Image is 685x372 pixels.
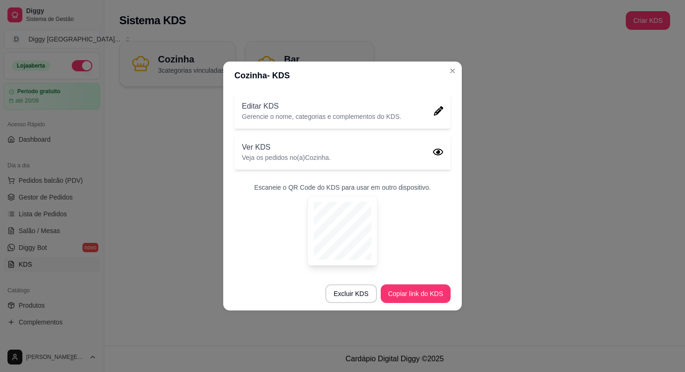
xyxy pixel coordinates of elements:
p: Ver KDS [242,142,331,153]
a: Ver KDSVeja os pedidos no(a)Cozinha. [234,134,451,170]
p: Escaneie o QR Code do KDS para usar em outro dispositivo. [254,183,431,192]
p: Veja os pedidos no(a) Cozinha . [242,153,331,162]
header: Cozinha - KDS [223,62,462,90]
button: Excluir KDS [325,284,377,303]
p: Gerencie o nome, categorias e complementos do KDS. [242,112,401,121]
p: Editar KDS [242,101,401,112]
button: Close [445,63,460,78]
button: Copiar link do KDS [381,284,451,303]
